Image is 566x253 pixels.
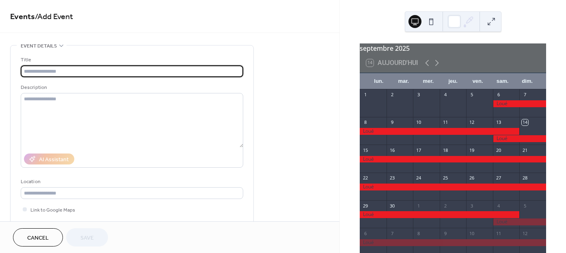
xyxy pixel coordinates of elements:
[522,230,528,236] div: 12
[389,203,395,209] div: 30
[515,73,540,89] div: dim.
[389,92,395,98] div: 2
[389,230,395,236] div: 7
[493,100,546,107] div: Loué
[21,177,242,186] div: Location
[495,92,501,98] div: 6
[415,92,421,98] div: 3
[389,175,395,181] div: 23
[442,203,448,209] div: 2
[415,230,421,236] div: 8
[360,239,546,246] div: Loué
[362,147,368,153] div: 15
[442,119,448,125] div: 11
[10,9,35,25] a: Events
[362,203,368,209] div: 29
[362,230,368,236] div: 6
[495,175,501,181] div: 27
[360,43,546,53] div: septembre 2025
[362,175,368,181] div: 22
[469,230,475,236] div: 10
[360,184,546,190] div: Loué
[490,73,515,89] div: sam.
[465,73,490,89] div: ven.
[389,119,395,125] div: 9
[360,211,519,218] div: Loué
[522,119,528,125] div: 14
[21,42,57,50] span: Event details
[522,147,528,153] div: 21
[495,119,501,125] div: 13
[391,73,416,89] div: mar.
[495,147,501,153] div: 20
[416,73,441,89] div: mer.
[442,92,448,98] div: 4
[415,175,421,181] div: 24
[441,73,465,89] div: jeu.
[442,147,448,153] div: 18
[362,92,368,98] div: 1
[469,119,475,125] div: 12
[366,73,391,89] div: lun.
[522,203,528,209] div: 5
[469,175,475,181] div: 26
[21,56,242,64] div: Title
[442,175,448,181] div: 25
[493,135,546,142] div: Loué
[522,92,528,98] div: 7
[30,206,75,214] span: Link to Google Maps
[21,83,242,92] div: Description
[13,228,63,247] button: Cancel
[362,119,368,125] div: 8
[360,128,519,135] div: Loué
[493,218,546,225] div: Loué
[415,119,421,125] div: 10
[469,203,475,209] div: 3
[442,230,448,236] div: 9
[469,147,475,153] div: 19
[469,92,475,98] div: 5
[35,9,73,25] span: / Add Event
[495,230,501,236] div: 11
[495,203,501,209] div: 4
[522,175,528,181] div: 28
[415,147,421,153] div: 17
[360,156,546,163] div: Loué
[389,147,395,153] div: 16
[415,203,421,209] div: 1
[27,234,49,242] span: Cancel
